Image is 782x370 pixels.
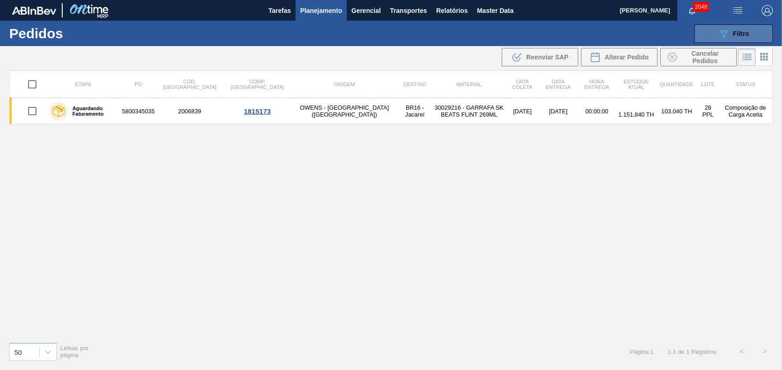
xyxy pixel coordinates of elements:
span: Transportes [390,5,427,16]
td: 00:00:00 [577,98,616,124]
div: Cancelar Pedidos em Massa [660,48,737,66]
button: Filtro [694,24,773,43]
span: 1.151,840 TH [618,111,654,118]
button: Cancelar Pedidos [660,48,737,66]
img: TNhmsLtSVTkK8tSr43FrP2fwEKptu5GPRR3wAAAABJRU5ErkJggg== [12,6,56,15]
td: [DATE] [506,98,539,124]
span: Reenviar SAP [526,53,569,61]
td: OWENS - [GEOGRAPHIC_DATA] ([GEOGRAPHIC_DATA]) [291,98,397,124]
span: Destino [403,82,427,87]
div: Reenviar SAP [502,48,578,66]
span: Gerencial [351,5,381,16]
a: Aguardando Faturamento58003450352006839OWENS - [GEOGRAPHIC_DATA] ([GEOGRAPHIC_DATA])BR16 - Jacare... [10,98,773,124]
td: 28 PPL [697,98,718,124]
span: Estoque atual [623,79,649,90]
span: Cancelar Pedidos [681,50,729,65]
span: Origem [334,82,355,87]
span: Linhas por página [60,345,89,358]
span: Cód. [GEOGRAPHIC_DATA] [163,79,216,90]
span: 2048 [693,2,709,12]
label: Aguardando Faturamento [68,106,117,117]
span: Filtro [733,30,749,37]
span: Planejamento [300,5,342,16]
td: 5800345035 [120,98,156,124]
span: Etapa [75,82,91,87]
td: Composição de Carga Aceita [718,98,772,124]
div: 1815173 [225,107,290,115]
div: Visão em Lista [738,48,756,66]
button: < [730,340,753,363]
td: BR16 - Jacareí [397,98,432,124]
button: > [753,340,776,363]
span: 1 - 1 de 1 Registros [668,348,717,355]
span: Alterar Pedido [604,53,649,61]
button: Notificações [677,4,707,17]
div: Visão em Cards [756,48,773,66]
span: Relatórios [436,5,468,16]
td: 103,040 TH [656,98,697,124]
span: Página : 1 [630,348,653,355]
span: Hora Entrega [584,79,609,90]
div: Alterar Pedido [581,48,658,66]
h1: Pedidos [9,28,144,39]
img: userActions [732,5,743,16]
td: 2006839 [156,98,223,124]
td: 30029216 - GARRAFA SK BEATS FLINT 269ML [432,98,506,124]
span: Lote [701,82,715,87]
span: Master Data [477,5,513,16]
span: Material [456,82,482,87]
span: Comp. [GEOGRAPHIC_DATA] [231,79,284,90]
span: PO [135,82,142,87]
span: Data entrega [546,79,571,90]
div: 50 [14,348,22,356]
span: Quantidade [660,82,693,87]
span: Tarefas [268,5,291,16]
td: [DATE] [539,98,577,124]
span: Status [735,82,755,87]
span: Data coleta [512,79,533,90]
img: Logout [762,5,773,16]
